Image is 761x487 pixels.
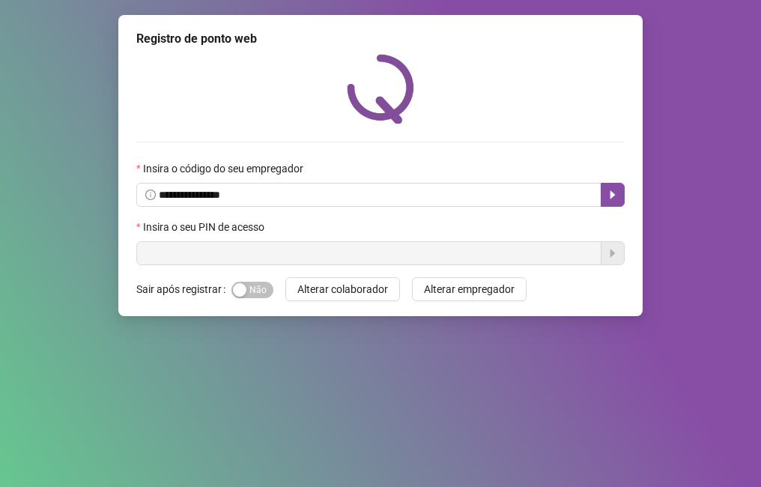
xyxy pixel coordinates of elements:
img: QRPoint [347,54,414,124]
label: Sair após registrar [136,277,231,301]
label: Insira o código do seu empregador [136,160,313,177]
button: Alterar empregador [412,277,527,301]
label: Insira o seu PIN de acesso [136,219,274,235]
span: caret-right [607,189,619,201]
span: Alterar colaborador [297,281,388,297]
div: Registro de ponto web [136,30,625,48]
span: Alterar empregador [424,281,515,297]
button: Alterar colaborador [285,277,400,301]
span: info-circle [145,190,156,200]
